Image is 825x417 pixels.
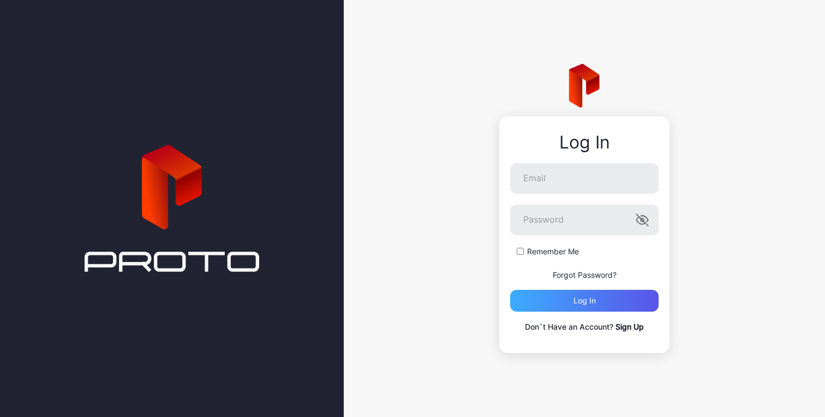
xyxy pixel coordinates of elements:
input: Password [510,205,659,235]
a: Forgot Password? [553,270,617,279]
div: Log in [573,296,596,305]
button: Log in [510,290,659,312]
label: Remember Me [527,246,579,257]
input: Email [510,163,659,194]
a: Sign Up [615,322,644,331]
button: Password [636,213,649,227]
div: Log In [510,133,659,152]
p: Don`t Have an Account? [510,320,659,333]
